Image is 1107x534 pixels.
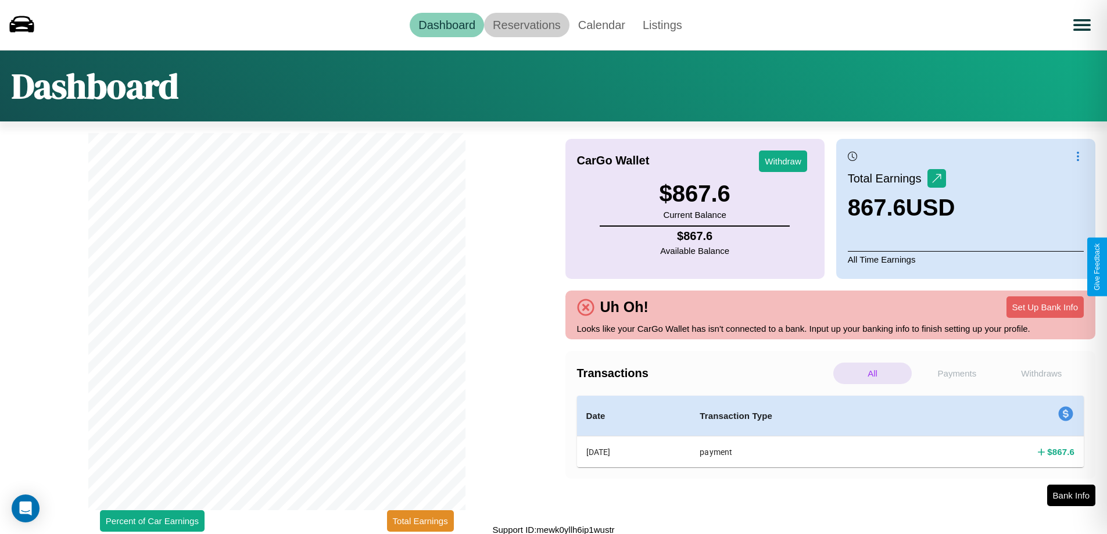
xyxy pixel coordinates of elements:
[410,13,484,37] a: Dashboard
[634,13,691,37] a: Listings
[1006,296,1084,318] button: Set Up Bank Info
[690,436,932,468] th: payment
[484,13,569,37] a: Reservations
[659,181,730,207] h3: $ 867.6
[700,409,922,423] h4: Transaction Type
[577,396,1084,467] table: simple table
[848,168,927,189] p: Total Earnings
[1093,243,1101,291] div: Give Feedback
[577,154,650,167] h4: CarGo Wallet
[848,251,1084,267] p: All Time Earnings
[12,62,178,110] h1: Dashboard
[1047,485,1095,506] button: Bank Info
[1066,9,1098,41] button: Open menu
[594,299,654,316] h4: Uh Oh!
[759,150,807,172] button: Withdraw
[569,13,634,37] a: Calendar
[577,436,691,468] th: [DATE]
[1002,363,1081,384] p: Withdraws
[577,367,830,380] h4: Transactions
[12,494,40,522] div: Open Intercom Messenger
[660,230,729,243] h4: $ 867.6
[659,207,730,223] p: Current Balance
[387,510,454,532] button: Total Earnings
[100,510,205,532] button: Percent of Car Earnings
[586,409,682,423] h4: Date
[1047,446,1074,458] h4: $ 867.6
[918,363,996,384] p: Payments
[660,243,729,259] p: Available Balance
[848,195,955,221] h3: 867.6 USD
[833,363,912,384] p: All
[577,321,1084,336] p: Looks like your CarGo Wallet has isn't connected to a bank. Input up your banking info to finish ...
